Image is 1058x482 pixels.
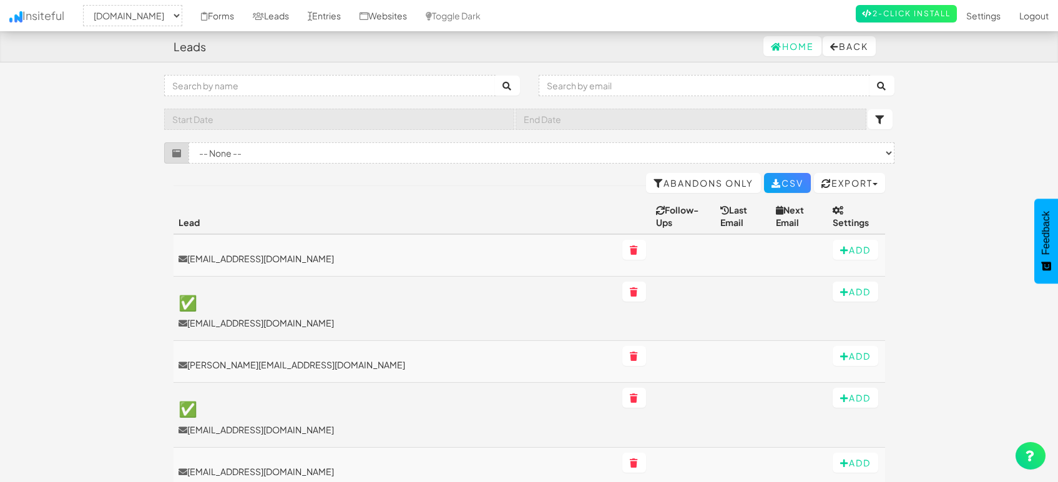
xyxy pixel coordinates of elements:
p: [EMAIL_ADDRESS][DOMAIN_NAME] [179,423,613,436]
a: [EMAIL_ADDRESS][DOMAIN_NAME] [179,465,613,478]
button: Back [823,36,876,56]
th: Next Email [771,199,828,234]
button: Add [833,453,878,473]
button: Add [833,346,878,366]
span: Feedback [1041,211,1052,255]
a: CSV [764,173,811,193]
a: ✅[EMAIL_ADDRESS][DOMAIN_NAME] [179,400,613,435]
a: Home [763,36,821,56]
input: Search by email [539,75,870,96]
a: 2-Click Install [856,5,957,22]
h3: ✅ [179,400,613,416]
th: Lead [174,199,618,234]
a: [EMAIL_ADDRESS][DOMAIN_NAME] [179,252,613,265]
a: [PERSON_NAME][EMAIL_ADDRESS][DOMAIN_NAME] [179,358,613,371]
button: Add [833,388,878,408]
h4: Leads [174,41,206,53]
th: Follow-Ups [651,199,715,234]
p: [EMAIL_ADDRESS][DOMAIN_NAME] [179,317,613,329]
th: Settings [828,199,884,234]
a: Abandons Only [646,173,761,193]
input: Search by name [164,75,496,96]
a: ✅[EMAIL_ADDRESS][DOMAIN_NAME] [179,294,613,329]
button: Add [833,282,878,302]
input: End Date [516,109,866,130]
button: Feedback - Show survey [1034,199,1058,283]
h3: ✅ [179,294,613,310]
th: Last Email [715,199,771,234]
button: Add [833,240,878,260]
input: Start Date [164,109,515,130]
img: icon.png [9,11,22,22]
button: Export [814,173,885,193]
